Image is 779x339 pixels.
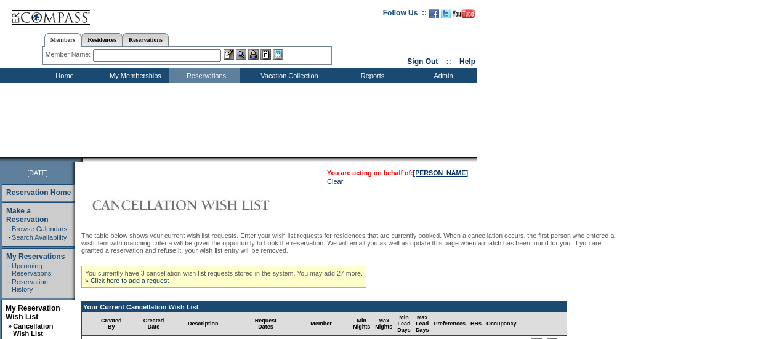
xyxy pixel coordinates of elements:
[81,266,366,288] div: You currently have 3 cancellation wish list requests stored in the system. You may add 27 more.
[99,68,169,83] td: My Memberships
[429,12,439,20] a: Become our fan on Facebook
[327,169,468,177] span: You are acting on behalf of:
[407,57,438,66] a: Sign Out
[441,9,451,18] img: Follow us on Twitter
[441,12,451,20] a: Follow us on Twitter
[273,49,283,60] img: b_calculator.gif
[453,12,475,20] a: Subscribe to our YouTube Channel
[240,312,292,336] td: Request Dates
[484,312,519,336] td: Occupancy
[413,169,468,177] a: [PERSON_NAME]
[169,68,240,83] td: Reservations
[9,278,10,293] td: ·
[82,302,567,312] td: Your Current Cancellation Wish List
[350,312,373,336] td: Min Nights
[431,312,468,336] td: Preferences
[373,312,395,336] td: Max Nights
[6,304,60,321] a: My Reservation Wish List
[79,157,83,162] img: promoShadowLeftCorner.gif
[453,9,475,18] img: Subscribe to our YouTube Channel
[260,49,271,60] img: Reservations
[446,57,451,66] span: ::
[85,277,169,284] a: » Click here to add a request
[123,33,169,46] a: Reservations
[83,157,84,162] img: blank.gif
[413,312,432,336] td: Max Lead Days
[395,312,413,336] td: Min Lead Days
[406,68,477,83] td: Admin
[9,262,10,277] td: ·
[6,207,49,224] a: Make a Reservation
[459,57,475,66] a: Help
[336,68,406,83] td: Reports
[46,49,93,60] div: Member Name:
[12,234,67,241] a: Search Availability
[12,278,48,293] a: Reservation History
[248,49,259,60] img: Impersonate
[141,312,167,336] td: Created Date
[292,312,351,336] td: Member
[6,252,65,261] a: My Reservations
[27,169,48,177] span: [DATE]
[12,262,51,277] a: Upcoming Reservations
[82,312,141,336] td: Created By
[166,312,240,336] td: Description
[9,225,10,233] td: ·
[468,312,484,336] td: BRs
[240,68,336,83] td: Vacation Collection
[81,33,123,46] a: Residences
[236,49,246,60] img: View
[383,7,427,22] td: Follow Us ::
[8,322,12,330] b: »
[224,49,234,60] img: b_edit.gif
[12,225,67,233] a: Browse Calendars
[6,188,71,197] a: Reservation Home
[9,234,10,241] td: ·
[13,322,53,337] a: Cancellation Wish List
[44,33,82,47] a: Members
[327,178,343,185] a: Clear
[429,9,439,18] img: Become our fan on Facebook
[81,193,328,217] img: Cancellation Wish List
[28,68,99,83] td: Home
